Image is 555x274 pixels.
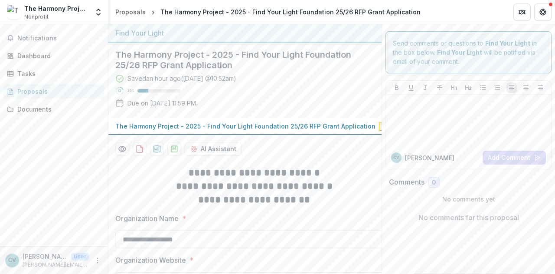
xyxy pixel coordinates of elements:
div: The Harmony Project [24,4,89,13]
div: The Harmony Project - 2025 - Find Your Light Foundation 25/26 RFP Grant Application [160,7,421,17]
button: Strike [434,83,445,93]
p: Due on [DATE] 11:59 PM [127,99,196,108]
span: Nonprofit [24,13,49,21]
button: Notifications [3,31,104,45]
a: Proposals [112,6,149,18]
div: Find Your Light [115,28,375,38]
p: [PERSON_NAME][EMAIL_ADDRESS][DOMAIN_NAME] [23,261,89,269]
button: Bullet List [478,83,488,93]
button: Align Center [521,83,531,93]
div: Saved an hour ago ( [DATE] @ 10:52am ) [127,74,236,83]
p: The Harmony Project - 2025 - Find Your Light Foundation 25/26 RFP Grant Application [115,122,375,131]
button: Open entity switcher [92,3,104,21]
h2: The Harmony Project - 2025 - Find Your Light Foundation 25/26 RFP Grant Application [115,50,361,70]
button: Align Left [506,83,517,93]
button: More [92,255,103,266]
p: User [71,253,89,261]
button: download-proposal [150,142,164,156]
p: No comments for this proposal [418,212,519,223]
button: download-proposal [167,142,181,156]
button: Get Help [534,3,552,21]
a: Documents [3,102,104,116]
button: Partners [513,3,531,21]
strong: Find Your Light [437,49,482,56]
p: 25 % [127,88,134,94]
span: 0 [432,179,436,186]
div: Proposals [17,87,98,96]
div: Tasks [17,69,98,78]
p: Organization Name [115,213,179,224]
button: Bold [392,83,402,93]
button: Ordered List [492,83,503,93]
div: Proposals [115,7,146,17]
p: [PERSON_NAME] [23,252,68,261]
button: AI Assistant [185,142,242,156]
button: Italicize [420,83,431,93]
img: The Harmony Project [7,5,21,19]
button: download-proposal [133,142,147,156]
a: Tasks [3,66,104,81]
button: Add Comment [483,151,546,165]
nav: breadcrumb [112,6,424,18]
div: Caroline Vasquez [393,155,399,160]
div: Send comments or questions to in the box below. will be notified via email of your comment. [385,31,552,73]
a: Proposals [3,84,104,99]
span: Notifications [17,35,101,42]
p: Organization Website [115,255,186,265]
strong: Find Your Light [485,40,530,47]
div: Caroline Vasquez [8,257,16,263]
button: Heading 1 [449,83,459,93]
button: Align Right [535,83,545,93]
h2: Comments [389,178,424,186]
span: Draft [379,122,402,131]
div: Dashboard [17,51,98,60]
p: [PERSON_NAME] [405,153,454,162]
a: Dashboard [3,49,104,63]
button: Heading 2 [463,83,473,93]
button: Underline [406,83,416,93]
div: Documents [17,105,98,114]
p: No comments yet [389,195,548,204]
button: Preview 42c11a3f-db60-42cf-9314-dc9fd4f56183-0.pdf [115,142,129,156]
